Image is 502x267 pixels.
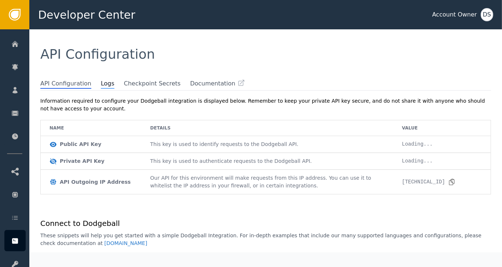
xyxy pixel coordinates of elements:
span: Developer Center [38,7,135,23]
h1: Connect to Dodgeball [40,218,491,229]
span: API Configuration [40,79,91,89]
div: API Outgoing IP Address [60,178,131,186]
a: Documentation [190,79,245,88]
span: Checkpoint Secrets [124,79,181,88]
span: Logs [101,79,114,89]
td: Our API for this environment will make requests from this IP address. You can use it to whitelist... [142,170,393,194]
td: Value [393,120,491,136]
td: Name [41,120,142,136]
div: [TECHNICAL_ID] [402,178,455,186]
div: Information required to configure your Dodgeball integration is displayed below. Remember to keep... [40,97,491,113]
span: Documentation [190,79,235,88]
a: [DOMAIN_NAME] [104,240,147,246]
span: API Configuration [40,47,155,62]
p: These snippets will help you get started with a simple Dodgeball Integration. For in-depth exampl... [40,232,491,247]
td: This key is used to authenticate requests to the Dodgeball API. [142,153,393,170]
div: Loading... [402,140,482,148]
div: Loading... [402,157,482,165]
td: Details [142,120,393,136]
div: Account Owner [432,10,477,19]
td: This key is used to identify requests to the Dodgeball API. [142,136,393,153]
div: Private API Key [60,157,105,165]
button: DS [481,8,493,21]
div: Public API Key [60,140,101,148]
